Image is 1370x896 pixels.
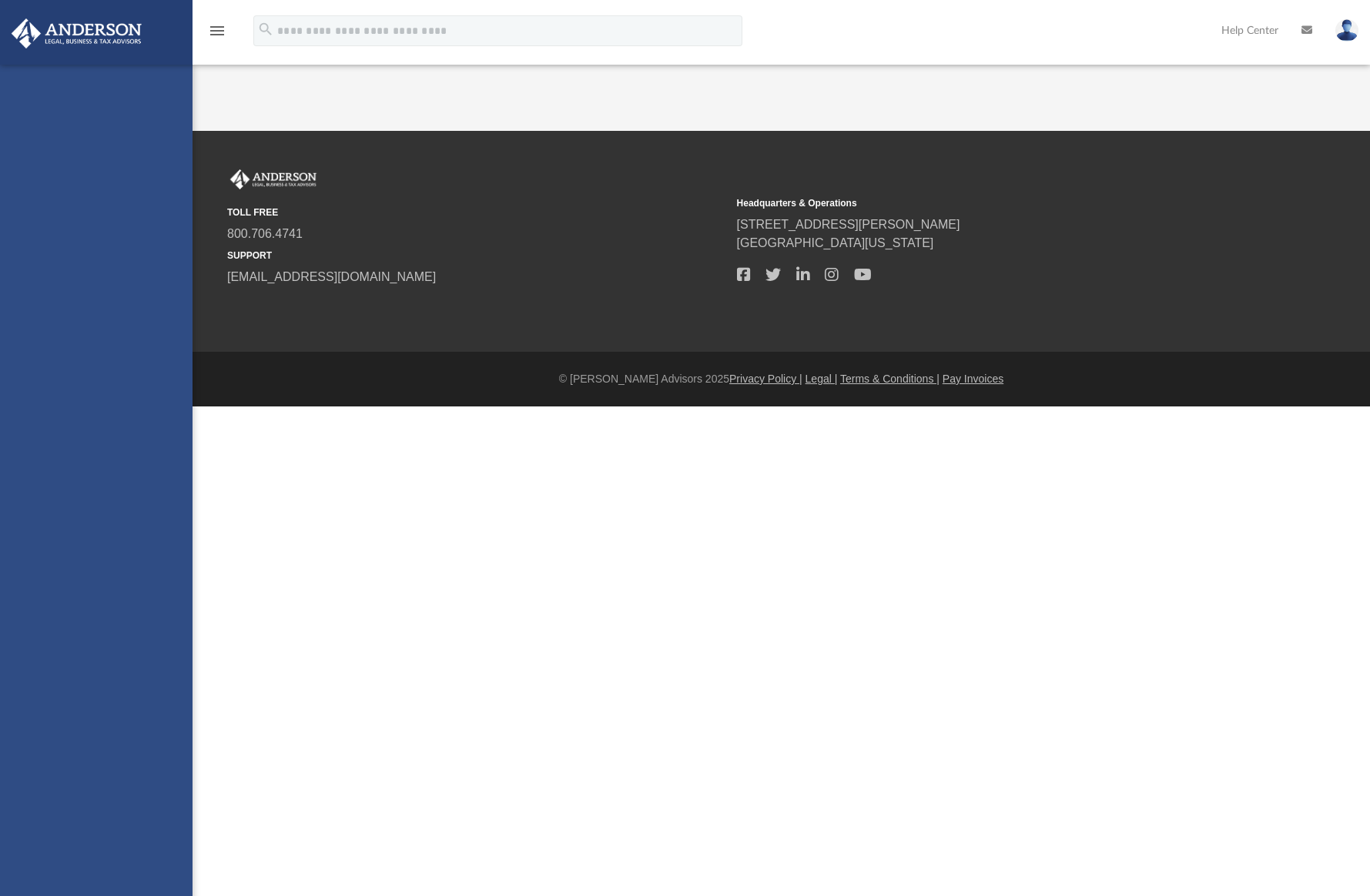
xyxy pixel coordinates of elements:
[737,236,934,249] a: [GEOGRAPHIC_DATA][US_STATE]
[943,373,1003,385] a: Pay Invoices
[806,373,838,385] a: Legal |
[193,371,1370,387] div: © [PERSON_NAME] Advisors 2025
[737,218,960,231] a: [STREET_ADDRESS][PERSON_NAME]
[208,29,226,40] a: menu
[227,206,726,219] small: TOLL FREE
[227,270,436,283] a: [EMAIL_ADDRESS][DOMAIN_NAME]
[257,21,274,38] i: search
[227,249,726,262] small: SUPPORT
[1335,19,1358,42] img: User Pic
[227,169,320,189] img: Anderson Advisors Platinum Portal
[208,22,226,40] i: menu
[840,373,940,385] a: Terms & Conditions |
[227,227,303,240] a: 800.706.4741
[7,18,146,48] img: Anderson Advisors Platinum Portal
[737,196,1236,210] small: Headquarters & Operations
[729,373,802,385] a: Privacy Policy |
